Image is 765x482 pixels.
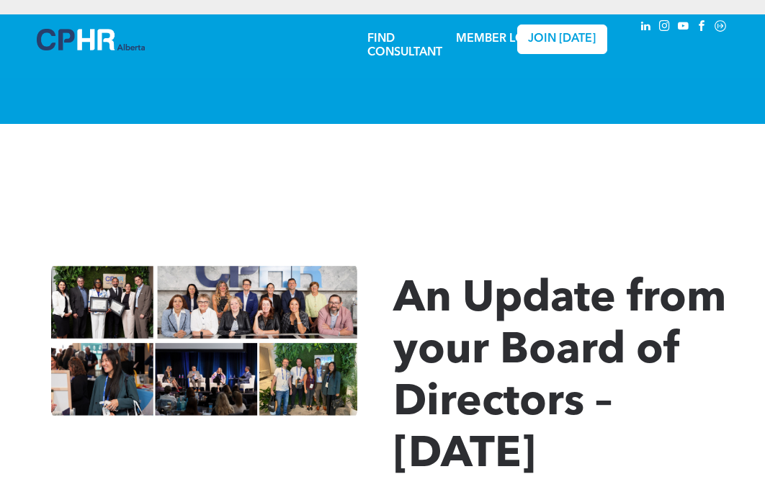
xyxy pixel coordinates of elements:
a: youtube [675,18,691,37]
a: linkedin [637,18,653,37]
a: facebook [694,18,710,37]
a: MEMBER LOGIN [456,33,546,45]
a: Social network [712,18,728,37]
span: JOIN [DATE] [528,32,596,46]
a: instagram [656,18,672,37]
a: JOIN [DATE] [517,24,607,54]
span: An Update from your Board of Directors – [DATE] [393,278,726,477]
a: FIND CONSULTANT [367,33,442,58]
img: A blue and white logo for cp alberta [37,29,145,50]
